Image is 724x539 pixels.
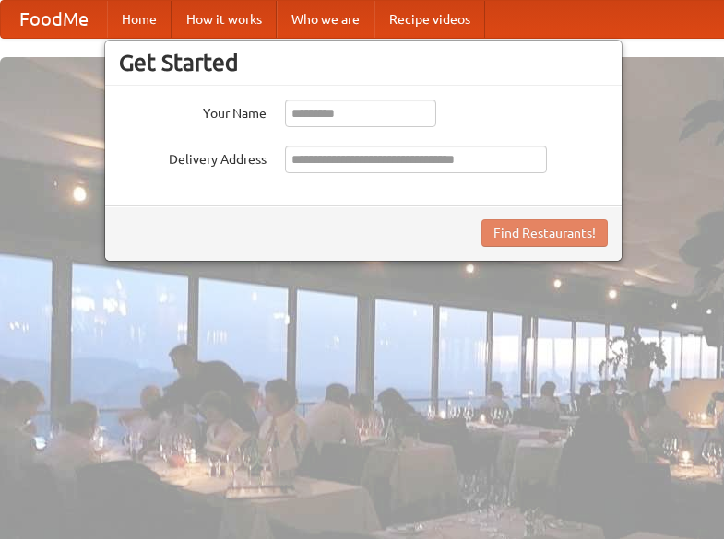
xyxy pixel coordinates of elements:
[277,1,374,38] a: Who we are
[119,146,267,169] label: Delivery Address
[119,49,608,76] h3: Get Started
[107,1,172,38] a: Home
[481,219,608,247] button: Find Restaurants!
[119,100,267,123] label: Your Name
[172,1,277,38] a: How it works
[1,1,107,38] a: FoodMe
[374,1,485,38] a: Recipe videos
